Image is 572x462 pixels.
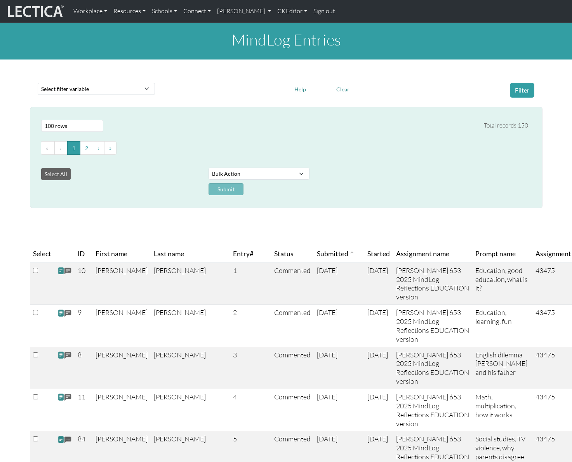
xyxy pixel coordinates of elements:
td: Commented [271,347,314,389]
td: [PERSON_NAME] [92,389,151,431]
td: [DATE] [364,389,393,431]
a: [PERSON_NAME] [214,3,274,19]
td: [PERSON_NAME] [92,305,151,347]
td: 8 [75,347,92,389]
td: [DATE] [314,389,364,431]
td: 4 [230,389,271,431]
td: [PERSON_NAME] 653 2025 MindLog Reflections EDUCATION version [393,262,472,304]
td: [PERSON_NAME] [151,305,230,347]
span: view [57,267,64,275]
a: Schools [149,3,180,19]
a: Connect [180,3,214,19]
span: comments [64,351,71,360]
th: Started [364,245,393,263]
span: view [57,351,64,359]
a: Resources [110,3,149,19]
a: Help [291,84,309,93]
th: Select [30,245,54,263]
button: Go to next page [93,141,104,155]
td: [PERSON_NAME] [92,262,151,304]
td: Math, multiplication, how it works [472,389,532,431]
span: comments [64,267,71,276]
button: Help [291,83,309,95]
td: [PERSON_NAME] 653 2025 MindLog Reflections EDUCATION version [393,305,472,347]
td: 1 [230,262,271,304]
td: 9 [75,305,92,347]
span: ID [78,248,85,259]
ul: Pagination [41,141,528,155]
span: First name [96,248,127,259]
a: CKEditor [274,3,310,19]
span: view [57,393,64,401]
span: comments [64,393,71,402]
span: Status [274,248,294,259]
span: Entry# [233,248,268,259]
button: Clear [333,83,353,95]
td: 2 [230,305,271,347]
span: view [57,436,64,444]
td: Education, good education, what is it? [472,262,532,304]
button: Go to page 2 [80,141,93,155]
td: Commented [271,389,314,431]
button: Go to page 1 [67,141,80,155]
td: [PERSON_NAME] [92,347,151,389]
td: [PERSON_NAME] 653 2025 MindLog Reflections EDUCATION version [393,347,472,389]
span: comments [64,309,71,318]
td: Commented [271,305,314,347]
td: [DATE] [314,262,364,304]
span: Prompt name [475,248,516,259]
span: Submitted [317,248,355,259]
a: Workplace [70,3,110,19]
a: Sign out [310,3,338,19]
th: Last name [151,245,230,263]
td: [DATE] [314,347,364,389]
td: Education, learning, fun [472,305,532,347]
img: lecticalive [6,4,64,19]
span: view [57,309,64,317]
td: [PERSON_NAME] [151,262,230,304]
td: [PERSON_NAME] [151,347,230,389]
button: Select All [41,168,71,180]
td: [DATE] [364,262,393,304]
td: 11 [75,389,92,431]
span: comments [64,436,71,444]
td: [DATE] [364,305,393,347]
td: [PERSON_NAME] 653 2025 MindLog Reflections EDUCATION version [393,389,472,431]
td: English dilemma [PERSON_NAME] and his father [472,347,532,389]
td: [DATE] [314,305,364,347]
div: Total records 150 [484,121,528,131]
span: Assignment name [396,248,449,259]
td: 10 [75,262,92,304]
td: Commented [271,262,314,304]
td: [PERSON_NAME] [151,389,230,431]
td: [DATE] [364,347,393,389]
button: Filter [510,83,534,98]
button: Go to last page [104,141,116,155]
td: 3 [230,347,271,389]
